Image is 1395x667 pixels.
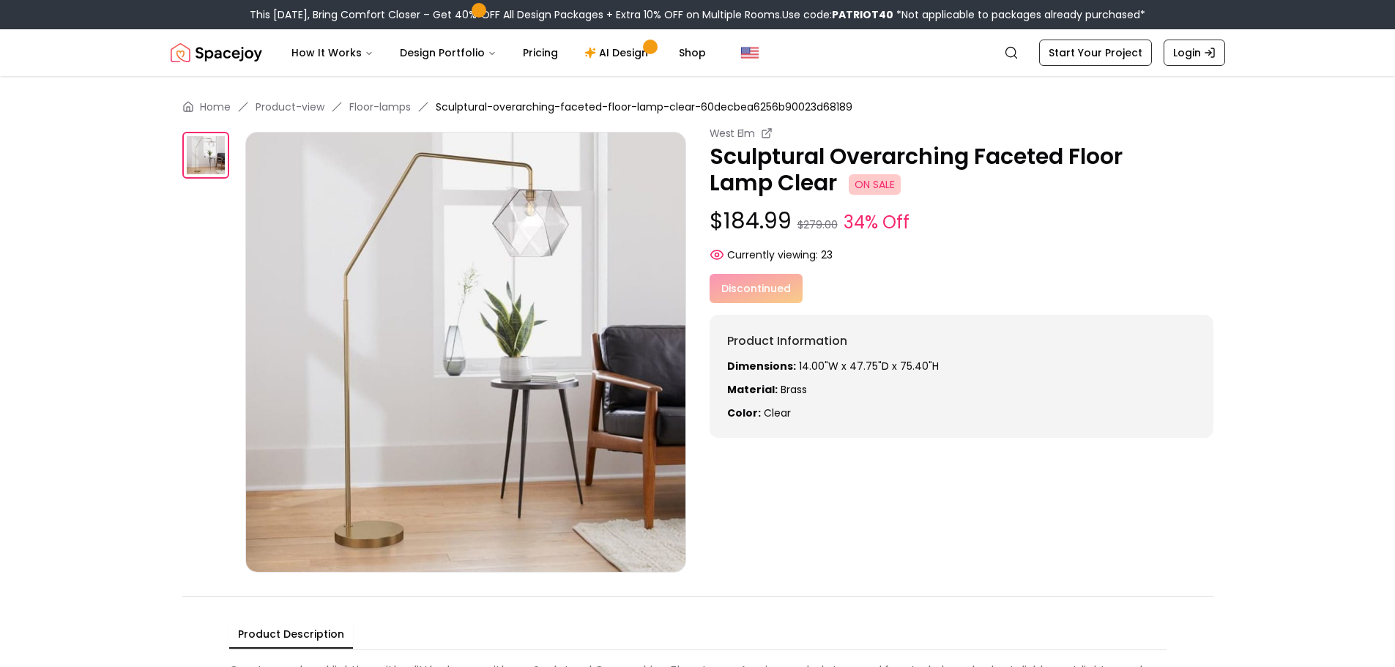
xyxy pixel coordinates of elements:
[229,621,353,649] button: Product Description
[727,406,761,420] strong: Color:
[727,359,796,373] strong: Dimensions:
[893,7,1145,22] span: *Not applicable to packages already purchased*
[764,406,791,420] span: clear
[436,100,852,114] span: Sculptural-overarching-faceted-floor-lamp-clear-60decbea6256b90023d68189
[844,209,909,236] small: 34% Off
[349,100,411,114] a: Floor-lamps
[727,332,1196,350] h6: Product Information
[727,382,778,397] strong: Material:
[280,38,718,67] nav: Main
[171,38,262,67] a: Spacejoy
[710,144,1213,196] p: Sculptural Overarching Faceted Floor Lamp Clear
[832,7,893,22] b: PATRIOT40
[182,100,1213,114] nav: breadcrumb
[782,7,893,22] span: Use code:
[741,44,759,62] img: United States
[200,100,231,114] a: Home
[1039,40,1152,66] a: Start Your Project
[1164,40,1225,66] a: Login
[727,359,1196,373] p: 14.00"W x 47.75"D x 75.40"H
[781,382,807,397] span: Brass
[727,247,818,262] span: Currently viewing:
[710,208,1213,236] p: $184.99
[280,38,385,67] button: How It Works
[388,38,508,67] button: Design Portfolio
[667,38,718,67] a: Shop
[821,247,833,262] span: 23
[245,132,686,573] img: https://storage.googleapis.com/spacejoy-main/assets/60decbea6256b90023d68189/product_0_2hfb7gj3p04c
[511,38,570,67] a: Pricing
[171,29,1225,76] nav: Global
[710,126,755,141] small: West Elm
[171,38,262,67] img: Spacejoy Logo
[849,174,901,195] span: ON SALE
[182,132,229,179] img: https://storage.googleapis.com/spacejoy-main/assets/60decbea6256b90023d68189/product_0_2hfb7gj3p04c
[250,7,1145,22] div: This [DATE], Bring Comfort Closer – Get 40% OFF All Design Packages + Extra 10% OFF on Multiple R...
[256,100,324,114] a: Product-view
[797,217,838,232] small: $279.00
[573,38,664,67] a: AI Design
